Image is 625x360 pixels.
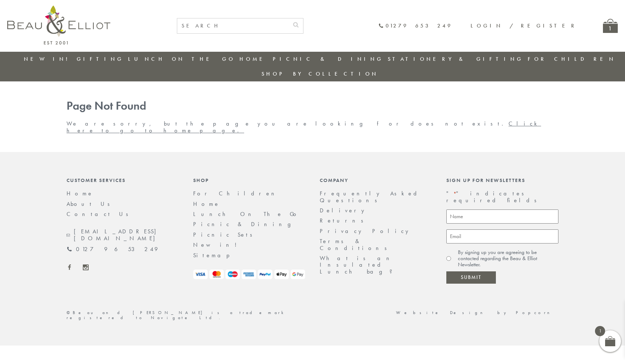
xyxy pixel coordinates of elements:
a: Website Design by Popcorn [396,310,558,315]
a: Frequently Asked Questions [320,190,421,204]
h1: Page Not Found [67,99,558,113]
div: Sign up for newsletters [446,177,558,183]
img: logo [7,5,110,45]
div: Company [320,177,432,183]
a: Picnic Sets [193,231,257,238]
a: Login / Register [471,22,578,29]
a: For Children [193,190,280,197]
a: Sitemap [193,251,239,259]
input: Name [446,209,558,224]
img: payment-logos.png [193,270,305,279]
a: About Us [67,200,115,208]
a: Stationery & Gifting [388,55,523,63]
a: Lunch On The Go [128,55,235,63]
div: Customer Services [67,177,179,183]
a: 1 [603,19,618,33]
a: Picnic & Dining [273,55,383,63]
a: 01279 653 249 [378,23,452,29]
a: Home [239,55,268,63]
a: Returns [320,217,368,224]
a: Gifting [77,55,124,63]
label: By signing up you are agreeing to be contacted regarding the Beau & Elliot Newsletter. [458,249,558,268]
a: Shop by collection [262,70,378,77]
a: Home [67,190,93,197]
input: SEARCH [177,18,289,33]
p: " " indicates required fields [446,190,558,204]
a: 01279 653 249 [67,246,158,253]
a: Privacy Policy [320,227,412,235]
a: New in! [193,241,242,249]
a: Click here to go to home page. [67,120,541,134]
a: Terms & Conditions [320,237,392,251]
a: [EMAIL_ADDRESS][DOMAIN_NAME] [67,228,179,242]
a: For Children [528,55,616,63]
span: 1 [595,326,605,336]
a: Picnic & Dining [193,220,298,228]
input: Email [446,229,558,243]
a: Lunch On The Go [193,210,301,218]
a: Contact Us [67,210,133,218]
div: We are sorry, but the page you are looking for does not exist. [59,99,566,134]
input: Submit [446,271,496,284]
a: Home [193,200,220,208]
a: Delivery [320,207,368,214]
a: What is an Insulated Lunch bag? [320,254,398,275]
a: New in! [24,55,72,63]
div: ©Beau and [PERSON_NAME] is a trademark registered to Navigate Ltd. [59,310,312,321]
div: Shop [193,177,305,183]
